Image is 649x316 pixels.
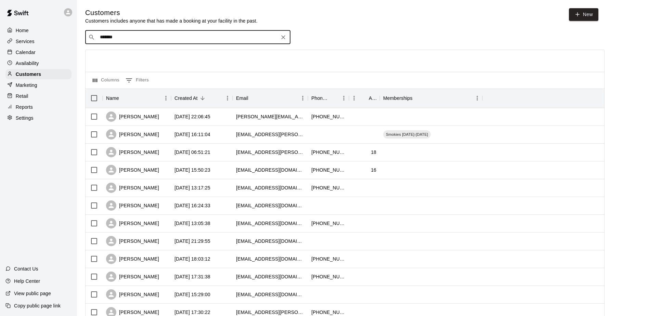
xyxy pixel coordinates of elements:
div: Search customers by name or email [85,30,290,44]
button: Select columns [91,75,121,86]
div: lsisemore1029@yahoo.com [236,184,304,191]
a: Retail [5,91,72,101]
div: b.wadkins@yahoo.com [236,113,304,120]
span: Smokies [DATE]-[DATE] [383,132,431,137]
div: 2025-08-25 17:31:38 [174,273,210,280]
p: Copy public page link [14,302,61,309]
p: Contact Us [14,265,38,272]
div: bo9_uga@yahoo.com [236,291,304,298]
div: Name [103,89,171,108]
a: New [569,8,598,21]
div: 2025-08-27 18:03:12 [174,255,210,262]
div: [PERSON_NAME] [106,129,159,140]
button: Sort [329,93,339,103]
div: lindseyawallin@gmail.com [236,202,304,209]
div: [PERSON_NAME] [106,218,159,228]
div: Phone Number [311,89,329,108]
button: Menu [161,93,171,103]
p: Help Center [14,278,40,285]
div: wyatthenderson28@mccallie.org [236,131,304,138]
div: +19316376378 [311,220,346,227]
div: [PERSON_NAME] [106,254,159,264]
a: Services [5,36,72,47]
div: 2025-09-10 22:06:45 [174,113,210,120]
button: Clear [278,32,288,42]
button: Menu [222,93,233,103]
div: [PERSON_NAME] [106,200,159,211]
button: Menu [298,93,308,103]
a: Settings [5,113,72,123]
div: wicket125@hotmail.com [236,273,304,280]
div: [PERSON_NAME] [106,111,159,122]
p: View public page [14,290,51,297]
div: Created At [174,89,198,108]
button: Menu [339,93,349,103]
div: Memberships [383,89,413,108]
div: Phone Number [308,89,349,108]
div: 2025-08-28 21:29:55 [174,238,210,245]
a: Reports [5,102,72,112]
div: +14238028532 [311,273,346,280]
div: [PERSON_NAME] [106,147,159,157]
div: 2025-08-20 17:30:22 [174,309,210,316]
p: Customers [16,71,41,78]
div: 18 [371,149,376,156]
div: 2025-09-04 16:24:33 [174,202,210,209]
div: +14236351735 [311,255,346,262]
button: Menu [349,93,359,103]
p: Retail [16,93,28,100]
div: 2025-08-23 15:29:00 [174,291,210,298]
div: [PERSON_NAME] [106,272,159,282]
div: Created At [171,89,233,108]
div: 2025-09-09 06:51:21 [174,149,210,156]
p: Marketing [16,82,37,89]
div: 2025-09-06 15:50:23 [174,167,210,173]
div: 16 [371,167,376,173]
p: Settings [16,115,34,121]
a: Calendar [5,47,72,57]
a: Home [5,25,72,36]
div: Smokies [DATE]-[DATE] [383,130,431,139]
button: Sort [198,93,207,103]
button: Menu [472,93,482,103]
div: [PERSON_NAME] [106,183,159,193]
div: jeromelehoux26@mccallie.org [236,149,304,156]
button: Sort [359,93,369,103]
div: Email [236,89,248,108]
div: Memberships [380,89,482,108]
h5: Customers [85,8,258,17]
p: Services [16,38,35,45]
button: Sort [413,93,422,103]
div: +19123207527 [311,113,346,120]
div: daisymball99@gmail.com [236,255,304,262]
p: Calendar [16,49,36,56]
div: 2025-09-06 13:17:25 [174,184,210,191]
a: Customers [5,69,72,79]
div: +14233089690 [311,309,346,316]
a: Marketing [5,80,72,90]
div: sdunn@thebeth.org [236,238,304,245]
div: 2025-09-04 13:05:38 [174,220,210,227]
div: Name [106,89,119,108]
div: Age [369,89,376,108]
div: +14232604290 [311,184,346,191]
p: Customers includes anyone that has made a booking at your facility in the past. [85,17,258,24]
div: +14189327099 [311,149,346,156]
button: Sort [248,93,258,103]
div: +18438146700 [311,167,346,173]
button: Sort [119,93,129,103]
a: Availability [5,58,72,68]
button: Show filters [124,75,151,86]
div: jlittle23@yahoo.com [236,220,304,227]
div: Age [349,89,380,108]
p: Availability [16,60,39,67]
div: thomasjen011@gmail.com [236,167,304,173]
